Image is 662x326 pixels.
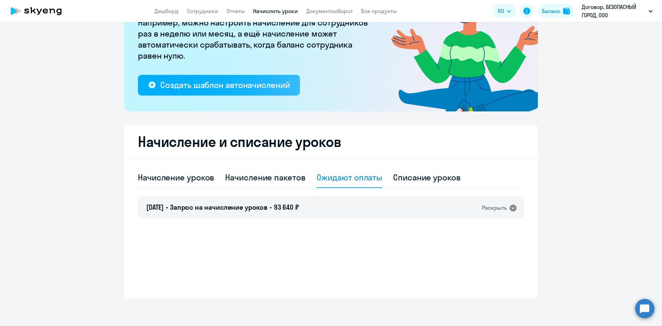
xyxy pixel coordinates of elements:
button: Договор, БЕЗОПАСНЫЙ ГОРОД, ООО [578,3,656,19]
div: Ожидают оплаты [317,172,382,183]
div: Списание уроков [393,172,461,183]
div: Создать шаблон автоначислений [160,79,290,90]
a: Отчеты [227,8,245,14]
span: • [270,203,272,211]
h2: Начисление и списание уроков [138,134,524,150]
p: [PERSON_NAME] больше не придётся начислять вручную. Например, можно настроить начисление для сотр... [138,6,372,61]
div: Начисление пакетов [225,172,305,183]
a: Сотрудники [187,8,218,14]
button: Создать шаблон автоначислений [138,75,300,96]
span: RU [498,7,504,15]
p: Договор, БЕЗОПАСНЫЙ ГОРОД, ООО [582,3,646,19]
button: RU [493,4,516,18]
span: • [166,203,168,211]
a: Все продукты [361,8,397,14]
div: Начисление уроков [138,172,214,183]
img: balance [563,8,570,14]
span: [DATE] [146,203,164,211]
div: Раскрыть [482,204,507,212]
span: 93 640 ₽ [274,203,299,211]
div: Баланс [542,7,560,15]
a: Документооборот [306,8,353,14]
button: Балансbalance [538,4,574,18]
a: Дашборд [154,8,179,14]
span: Запрос на начисление уроков [170,203,268,211]
a: Начислить уроки [253,8,298,14]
